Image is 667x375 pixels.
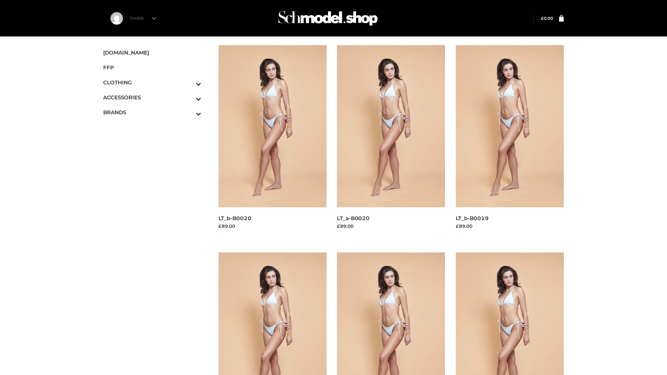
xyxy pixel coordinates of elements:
a: [DOMAIN_NAME] [103,45,201,60]
span: [DOMAIN_NAME] [103,49,201,57]
a: ACCESSORIESToggle Submenu [103,90,201,105]
a: LT_a-B0020 [337,215,370,222]
a: Test58 [130,16,156,21]
img: Schmodel Admin 964 [276,5,380,32]
span: FFP [103,64,201,72]
div: £89.00 [456,223,564,230]
div: £89.00 [337,223,445,230]
span: ACCESSORIES [103,93,201,101]
span: BRANDS [103,108,201,116]
button: Toggle Submenu [177,105,201,120]
span: £ [541,16,544,21]
a: LT_b-B0020 [219,215,252,222]
button: Toggle Submenu [177,90,201,105]
button: Toggle Submenu [177,75,201,90]
a: £0.00 [541,16,553,21]
span: CLOTHING [103,78,201,86]
div: £89.00 [219,223,327,230]
a: LT_b-B0019 [456,215,489,222]
bdi: 0.00 [541,16,553,21]
a: FFP [103,60,201,75]
a: CLOTHINGToggle Submenu [103,75,201,90]
a: BRANDSToggle Submenu [103,105,201,120]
